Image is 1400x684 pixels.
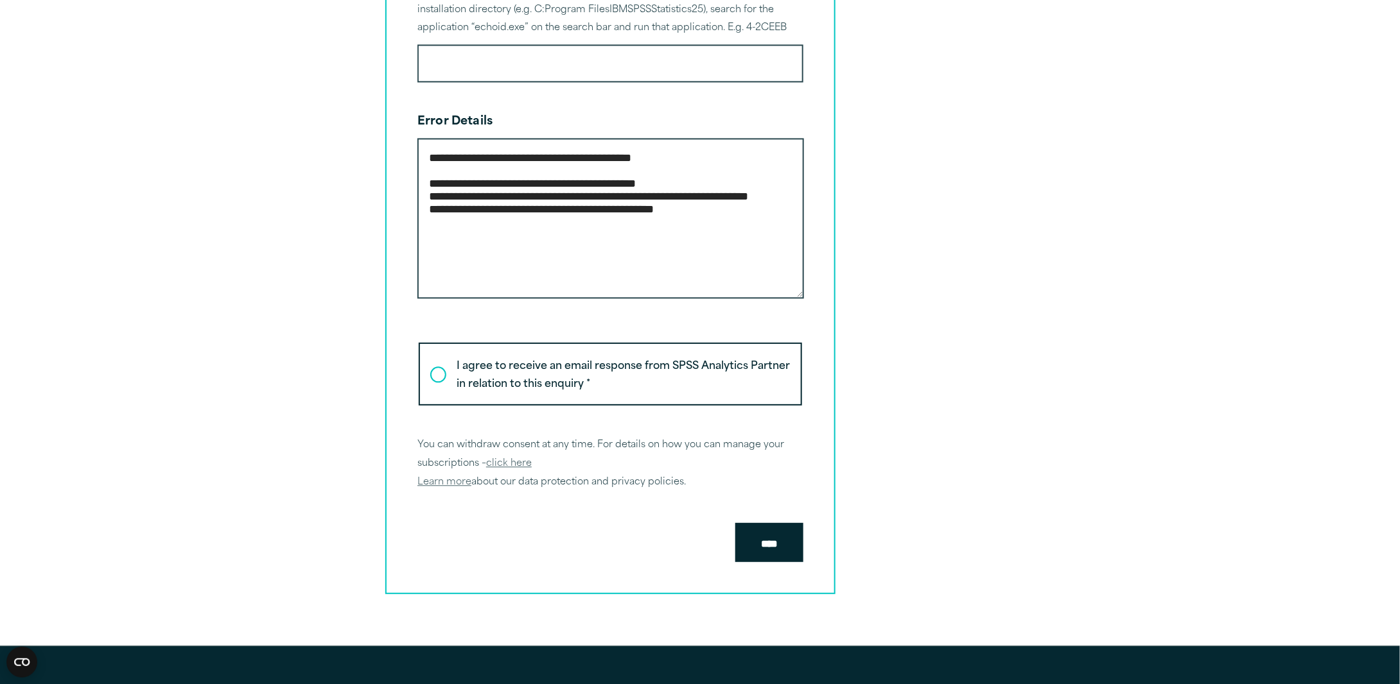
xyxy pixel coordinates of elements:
[6,647,37,678] button: Open CMP widget
[417,440,784,487] span: You can withdraw consent at any time. For details on how you can manage your subscriptions – abou...
[417,116,493,128] label: Error Details
[419,343,802,406] label: I agree to receive an email response from SPSS Analytics Partner in relation to this enquiry *
[486,459,532,468] a: click here
[417,477,471,487] a: Learn more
